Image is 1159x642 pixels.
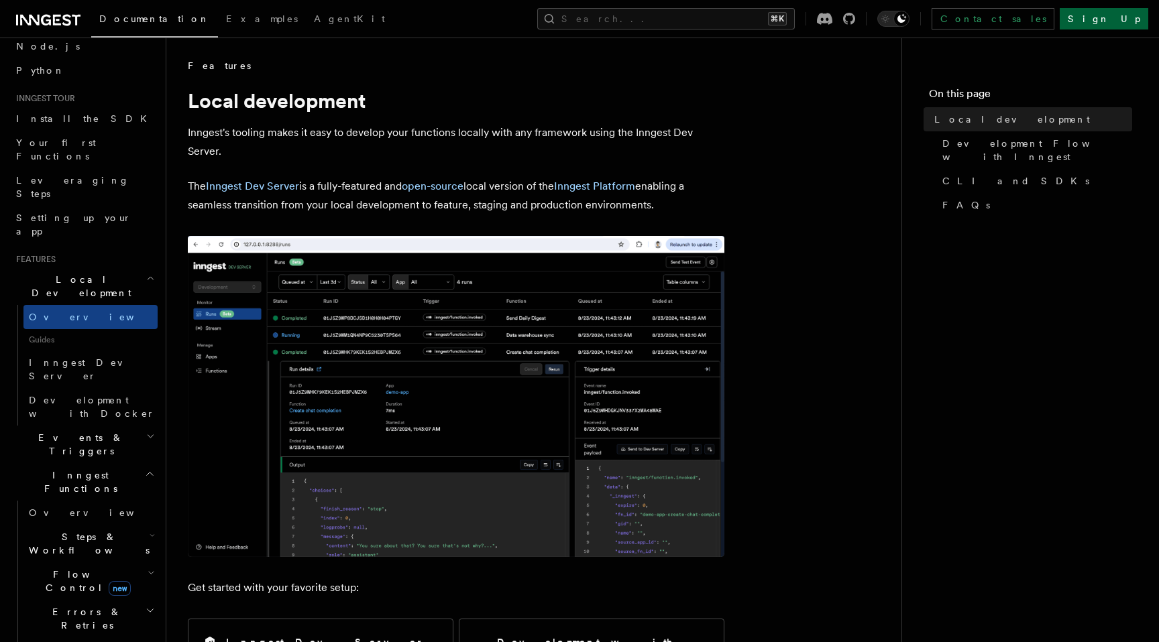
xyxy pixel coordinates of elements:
a: Examples [218,4,306,36]
a: Overview [23,501,158,525]
span: new [109,581,131,596]
a: Python [11,58,158,82]
span: Inngest Functions [11,468,145,495]
span: Development with Docker [29,395,155,419]
span: Errors & Retries [23,605,146,632]
p: Get started with your favorite setup: [188,578,724,597]
span: Development Flow with Inngest [942,137,1132,164]
a: Development with Docker [23,388,158,426]
a: Documentation [91,4,218,38]
span: Inngest tour [11,93,75,104]
span: Examples [226,13,298,24]
button: Flow Controlnew [23,562,158,600]
span: Steps & Workflows [23,530,150,557]
a: FAQs [937,193,1132,217]
a: AgentKit [306,4,393,36]
span: Events & Triggers [11,431,146,458]
span: Install the SDK [16,113,155,124]
span: Inngest Dev Server [29,357,144,381]
button: Inngest Functions [11,463,158,501]
h4: On this page [929,86,1132,107]
span: Features [11,254,56,265]
span: Local development [934,113,1090,126]
a: Development Flow with Inngest [937,131,1132,169]
a: Leveraging Steps [11,168,158,206]
span: Overview [29,312,167,322]
a: Inngest Platform [554,180,635,192]
span: Guides [23,329,158,350]
h1: Local development [188,88,724,113]
span: Node.js [16,41,80,52]
a: open-source [402,180,463,192]
img: The Inngest Dev Server on the Functions page [188,236,724,557]
span: Leveraging Steps [16,175,129,199]
div: Local Development [11,305,158,426]
a: CLI and SDKs [937,169,1132,193]
span: FAQs [942,198,990,212]
a: Sign Up [1060,8,1148,29]
a: Install the SDK [11,107,158,131]
span: Local Development [11,273,146,300]
span: Your first Functions [16,137,96,162]
p: The is a fully-featured and local version of the enabling a seamless transition from your local d... [188,177,724,214]
p: Inngest's tooling makes it easy to develop your functions locally with any framework using the In... [188,123,724,161]
button: Search...⌘K [537,8,795,29]
a: Local development [929,107,1132,131]
button: Events & Triggers [11,426,158,463]
span: AgentKit [314,13,385,24]
span: CLI and SDKs [942,174,1089,188]
button: Toggle dark mode [877,11,909,27]
span: Features [188,59,251,72]
span: Documentation [99,13,210,24]
span: Flow Control [23,568,148,594]
a: Node.js [11,34,158,58]
button: Steps & Workflows [23,525,158,562]
a: Inngest Dev Server [206,180,299,192]
a: Inngest Dev Server [23,350,158,388]
kbd: ⌘K [768,12,787,25]
a: Setting up your app [11,206,158,243]
a: Contact sales [932,8,1054,29]
span: Setting up your app [16,212,131,237]
span: Overview [29,507,167,518]
button: Local Development [11,267,158,305]
a: Overview [23,305,158,329]
span: Python [16,65,65,76]
a: Your first Functions [11,131,158,168]
button: Errors & Retries [23,600,158,637]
